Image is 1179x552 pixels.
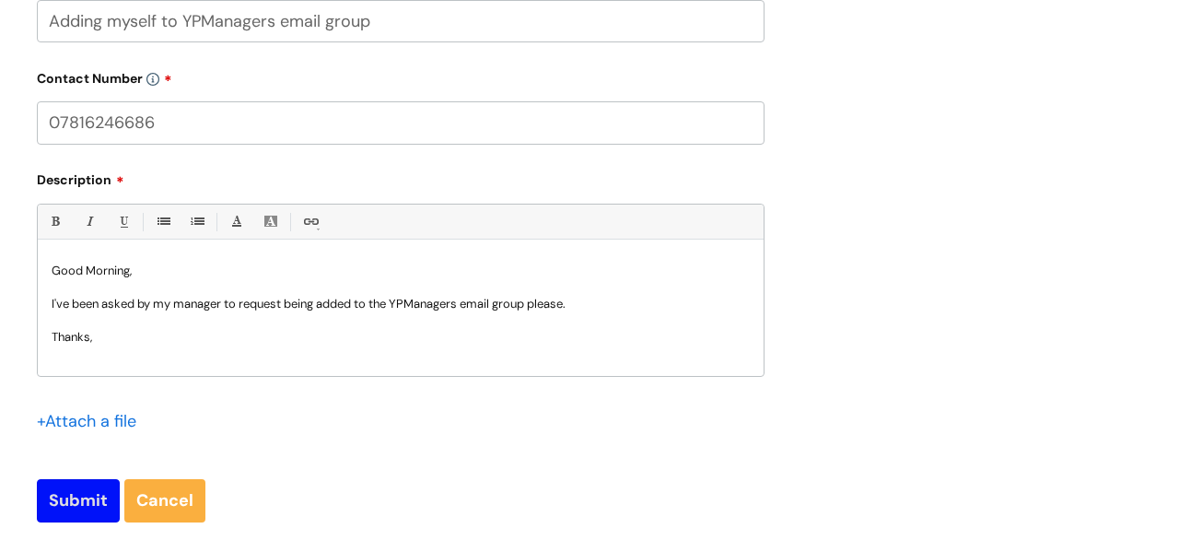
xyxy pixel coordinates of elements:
input: Submit [37,479,120,522]
p: Good Morning, [52,263,750,279]
p: Thanks, [52,329,750,346]
a: Font Color [225,210,248,233]
span: + [37,410,45,432]
a: Back Color [259,210,282,233]
a: 1. Ordered List (Ctrl-Shift-8) [185,210,208,233]
a: Link [298,210,321,233]
a: Italic (Ctrl-I) [77,210,100,233]
a: Underline(Ctrl-U) [111,210,134,233]
img: info-icon.svg [146,73,159,86]
p: I've been asked by my manager to request being added to the YPManagers email group please. [52,296,750,312]
a: • Unordered List (Ctrl-Shift-7) [151,210,174,233]
label: Description [37,166,765,188]
div: Attach a file [37,406,147,436]
a: Cancel [124,479,205,522]
label: Contact Number [37,65,765,87]
a: Bold (Ctrl-B) [43,210,66,233]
